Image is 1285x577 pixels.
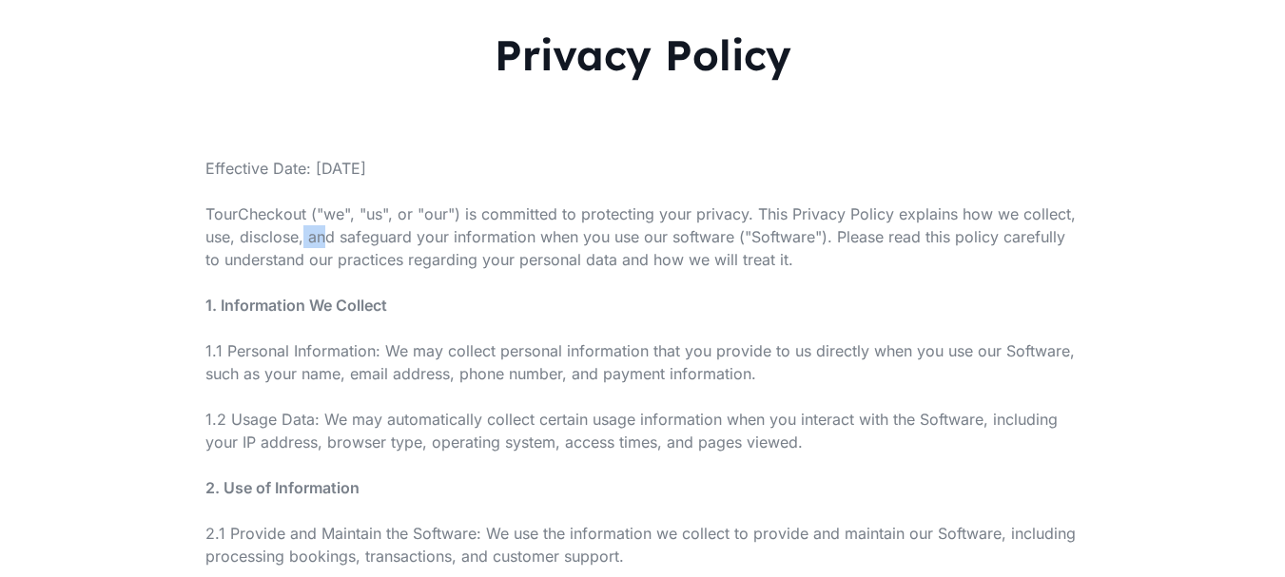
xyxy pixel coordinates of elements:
p: TourCheckout ("we", "us", or "our") is committed to protecting your privacy. This Privacy Policy ... [205,202,1081,271]
p: Effective Date: [DATE] [205,157,1081,180]
p: 1.2 Usage Data: We may automatically collect certain usage information when you interact with the... [205,408,1081,453]
p: 1.1 Personal Information: We may collect personal information that you provide to us directly whe... [205,339,1081,385]
p: 1. Information We Collect [205,294,1081,317]
p: 2.1 Provide and Maintain the Software: We use the information we collect to provide and maintain ... [205,522,1081,567]
p: 2. Use of Information [205,476,1081,499]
